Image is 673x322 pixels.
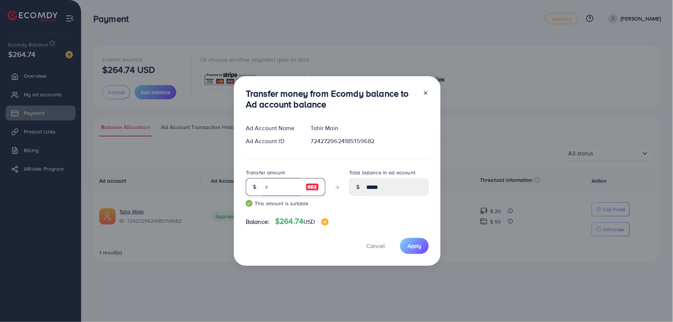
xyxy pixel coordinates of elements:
[408,242,421,249] span: Apply
[400,238,429,254] button: Apply
[305,124,435,132] div: Tahir Main
[240,124,305,132] div: Ad Account Name
[246,218,269,226] span: Balance:
[321,218,329,226] img: image
[349,169,415,176] label: Total balance in ad account
[240,137,305,145] div: Ad Account ID
[275,217,329,226] h4: $264.74
[246,88,417,110] h3: Transfer money from Ecomdy balance to Ad account balance
[306,183,319,191] img: image
[246,169,285,176] label: Transfer amount
[246,200,252,207] img: guide
[366,242,385,250] span: Cancel
[305,137,435,145] div: 7242729624185159682
[246,200,325,207] small: This amount is suitable
[357,238,394,254] button: Cancel
[303,218,315,226] span: USD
